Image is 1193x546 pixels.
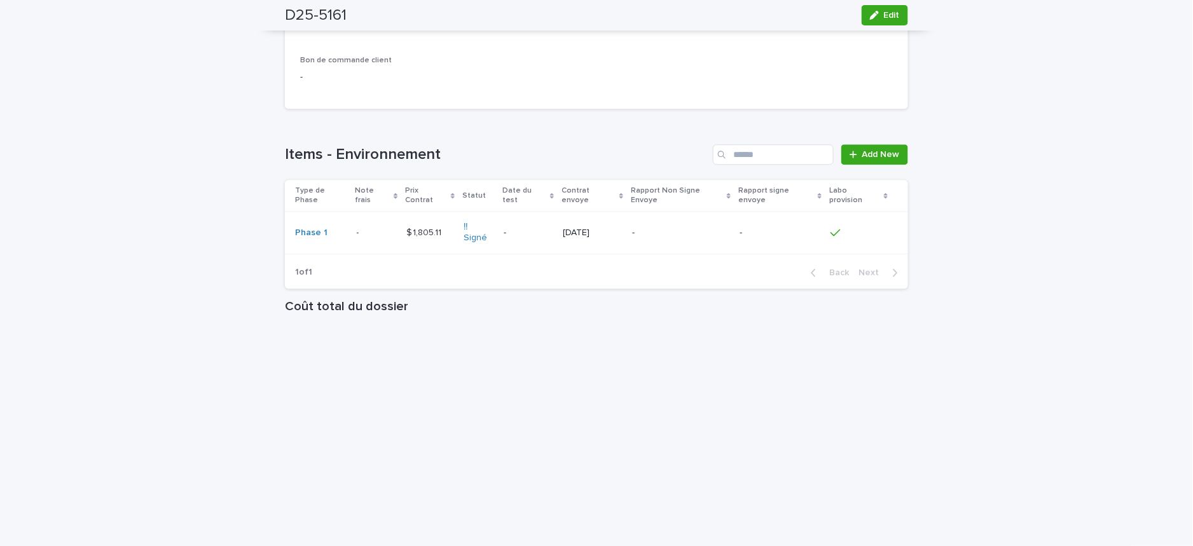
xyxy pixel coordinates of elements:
[462,189,486,203] p: Statut
[406,184,448,207] p: Prix Contrat
[464,222,493,243] a: ‼ Signé
[822,268,849,277] span: Back
[632,228,729,238] p: -
[829,184,881,207] p: Labo provision
[285,257,322,288] p: 1 of 1
[841,144,908,165] a: Add New
[300,57,392,64] span: Bon de commande client
[355,184,391,207] p: Note frais
[285,146,708,164] h1: Items - Environnement
[285,212,908,254] tr: Phase 1 -- $ 1,805.11$ 1,805.11 ‼ Signé -[DATE]--
[502,184,547,207] p: Date du test
[407,225,445,238] p: $ 1,805.11
[854,267,908,278] button: Next
[285,6,347,25] h2: D25-5161
[295,228,328,238] a: Phase 1
[631,184,723,207] p: Rapport Non Signe Envoye
[884,11,900,20] span: Edit
[562,184,616,207] p: Contrat envoye
[862,150,900,159] span: Add New
[801,267,854,278] button: Back
[357,225,362,238] p: -
[285,299,908,314] h1: Coût total du dossier
[295,184,348,207] p: Type de Phase
[859,268,887,277] span: Next
[285,319,908,510] iframe: Coût total du dossier
[740,228,820,238] p: -
[300,71,488,84] p: -
[563,228,623,238] p: [DATE]
[504,228,553,238] p: -
[862,5,908,25] button: Edit
[713,144,834,165] input: Search
[738,184,815,207] p: Rapport signe envoye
